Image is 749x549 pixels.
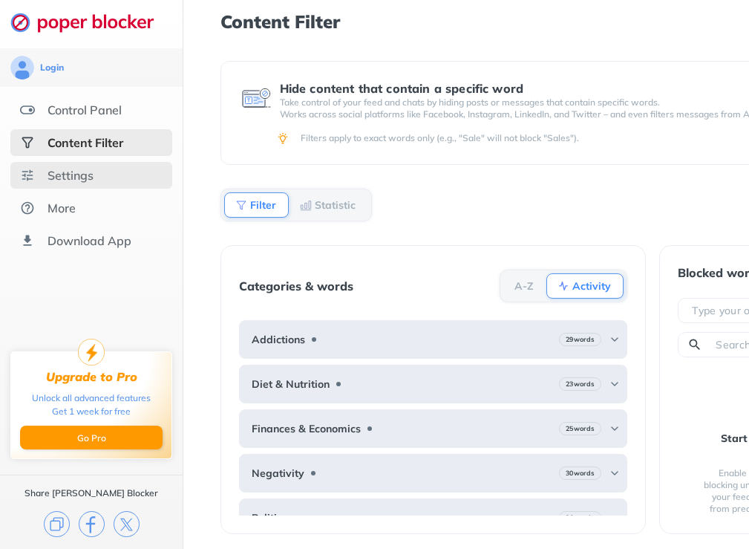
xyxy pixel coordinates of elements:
[566,468,595,478] b: 30 words
[44,511,70,537] img: copy.svg
[24,487,158,499] div: Share [PERSON_NAME] Blocker
[20,135,35,150] img: social-selected.svg
[252,512,287,524] b: Politics
[48,168,94,183] div: Settings
[300,199,312,211] img: Statistic
[79,511,105,537] img: facebook.svg
[566,513,595,523] b: 26 words
[557,280,569,292] img: Activity
[40,62,64,74] div: Login
[114,511,140,537] img: x.svg
[10,56,34,79] img: avatar.svg
[235,199,247,211] img: Filter
[566,334,595,345] b: 29 words
[239,279,353,293] div: Categories & words
[252,423,361,435] b: Finances & Economics
[250,201,276,209] b: Filter
[20,233,35,248] img: download-app.svg
[20,201,35,215] img: about.svg
[514,282,534,290] b: A-Z
[10,12,170,33] img: logo-webpage.svg
[52,405,131,418] div: Get 1 week for free
[252,378,330,390] b: Diet & Nutrition
[48,103,122,117] div: Control Panel
[46,370,137,384] div: Upgrade to Pro
[78,339,105,366] img: upgrade-to-pro.svg
[572,282,611,290] b: Activity
[566,423,595,434] b: 25 words
[20,168,35,183] img: settings.svg
[252,467,304,479] b: Negativity
[48,201,76,215] div: More
[48,233,131,248] div: Download App
[20,103,35,117] img: features.svg
[315,201,356,209] b: Statistic
[48,135,123,150] div: Content Filter
[252,334,305,345] b: Addictions
[566,379,595,389] b: 23 words
[20,426,163,449] button: Go Pro
[32,392,151,405] div: Unlock all advanced features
